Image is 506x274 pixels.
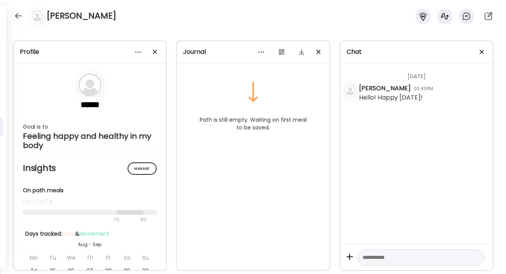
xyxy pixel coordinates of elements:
[414,85,433,92] div: 03:40PM
[23,186,157,195] div: On path meals
[128,162,157,175] div: Manage
[191,113,315,134] div: Path is still empty. Waiting on first meal to be saved.
[23,131,157,150] div: Feeling happy and healthy in my body
[119,251,136,264] div: Sa
[23,162,157,174] h2: Insights
[78,73,102,97] img: bg-avatar-default.svg
[359,93,423,102] div: Hello! Happy [DATE]!
[63,251,80,264] div: We
[359,84,411,93] div: [PERSON_NAME]
[79,230,109,238] span: Movement
[26,251,43,264] div: Mo
[62,230,75,238] span: Food
[140,215,147,224] div: 90
[137,251,154,264] div: Su
[32,10,43,21] img: bg-avatar-default.svg
[81,251,98,264] div: Th
[23,198,157,207] div: no data
[25,230,155,238] div: Days tracked: &
[345,84,356,95] img: bg-avatar-default.svg
[359,63,487,84] div: [DATE]
[23,122,157,131] div: Goal is to
[47,10,116,22] h4: [PERSON_NAME]
[20,47,160,57] div: Profile
[44,251,61,264] div: Tu
[23,215,138,224] div: 70
[25,241,155,248] div: Aug - Sep
[100,251,117,264] div: Fr
[183,47,323,57] div: Journal
[347,47,487,57] div: Chat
